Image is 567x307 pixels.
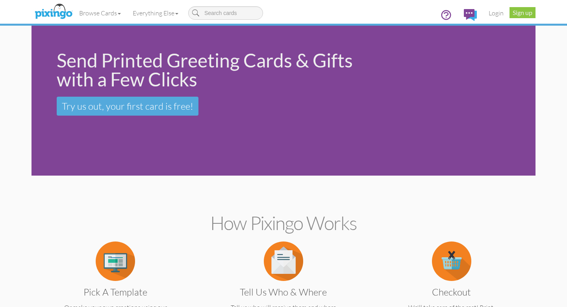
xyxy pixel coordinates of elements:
[96,241,135,281] img: item.alt
[57,51,361,89] div: Send Printed Greeting Cards & Gifts with a Few Clicks
[62,100,193,112] span: Try us out, your first card is free!
[127,3,184,23] a: Everything Else
[510,7,535,18] a: Sign up
[264,241,303,281] img: item.alt
[464,9,477,21] img: comments.svg
[483,3,510,23] a: Login
[73,3,127,23] a: Browse Cards
[57,97,198,116] a: Try us out, your first card is free!
[432,241,471,281] img: item.alt
[33,2,74,22] img: pixingo logo
[51,287,180,297] h3: Pick a Template
[219,287,348,297] h3: Tell us Who & Where
[45,213,522,234] h2: How Pixingo works
[387,287,516,297] h3: Checkout
[188,6,263,20] input: Search cards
